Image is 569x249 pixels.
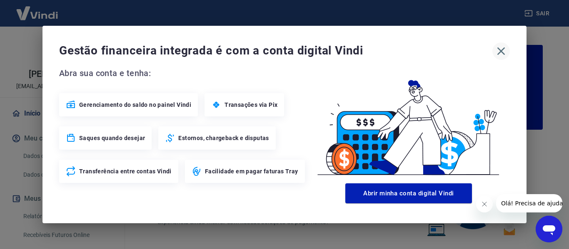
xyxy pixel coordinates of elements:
[5,6,70,12] span: Olá! Precisa de ajuda?
[205,167,298,175] span: Facilidade em pagar faturas Tray
[79,101,191,109] span: Gerenciamento do saldo no painel Vindi
[496,194,562,212] iframe: Mensagem da empresa
[59,67,307,80] span: Abra sua conta e tenha:
[345,183,472,203] button: Abrir minha conta digital Vindi
[536,216,562,242] iframe: Botão para abrir a janela de mensagens
[476,196,493,212] iframe: Fechar mensagem
[79,134,145,142] span: Saques quando desejar
[59,42,492,59] span: Gestão financeira integrada é com a conta digital Vindi
[178,134,269,142] span: Estornos, chargeback e disputas
[307,67,510,180] img: Good Billing
[79,167,172,175] span: Transferência entre contas Vindi
[225,101,277,109] span: Transações via Pix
